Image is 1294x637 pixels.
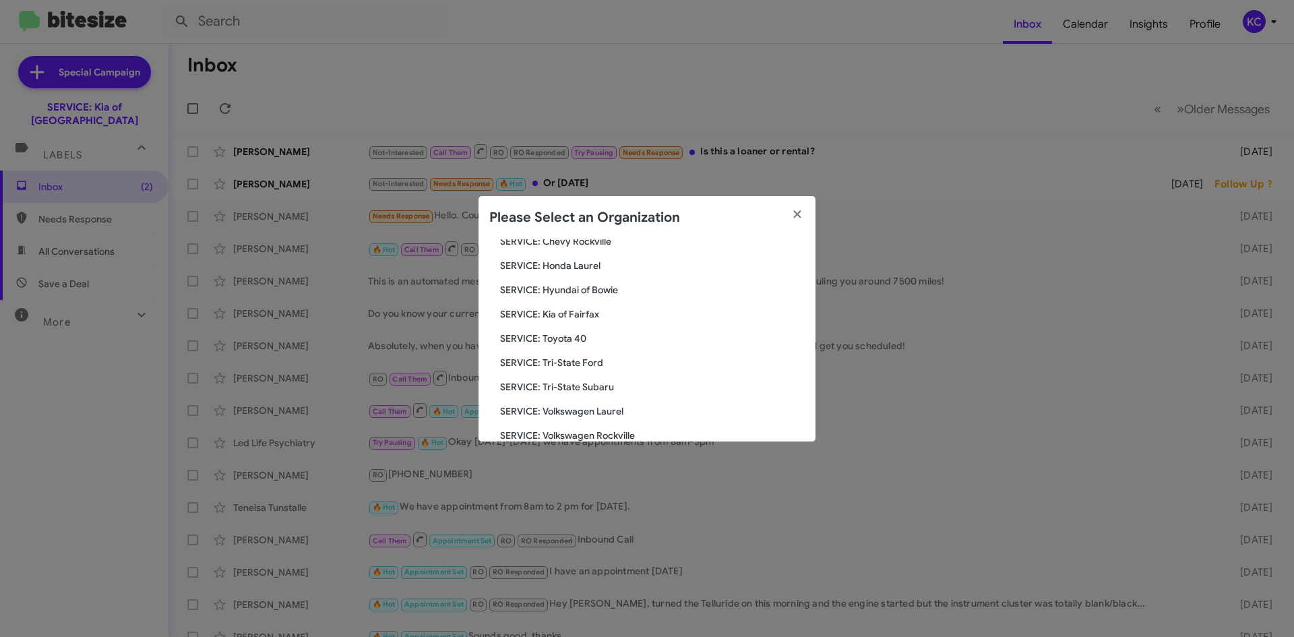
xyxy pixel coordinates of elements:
span: SERVICE: Honda Laurel [500,259,805,272]
span: SERVICE: Kia of Fairfax [500,307,805,321]
span: SERVICE: Volkswagen Rockville [500,429,805,442]
span: SERVICE: Toyota 40 [500,332,805,345]
span: SERVICE: Hyundai of Bowie [500,283,805,297]
h2: Please Select an Organization [489,207,680,229]
span: SERVICE: Tri-State Subaru [500,380,805,394]
span: SERVICE: Volkswagen Laurel [500,404,805,418]
span: SERVICE: Chevy Rockville [500,235,805,248]
span: SERVICE: Tri-State Ford [500,356,805,369]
